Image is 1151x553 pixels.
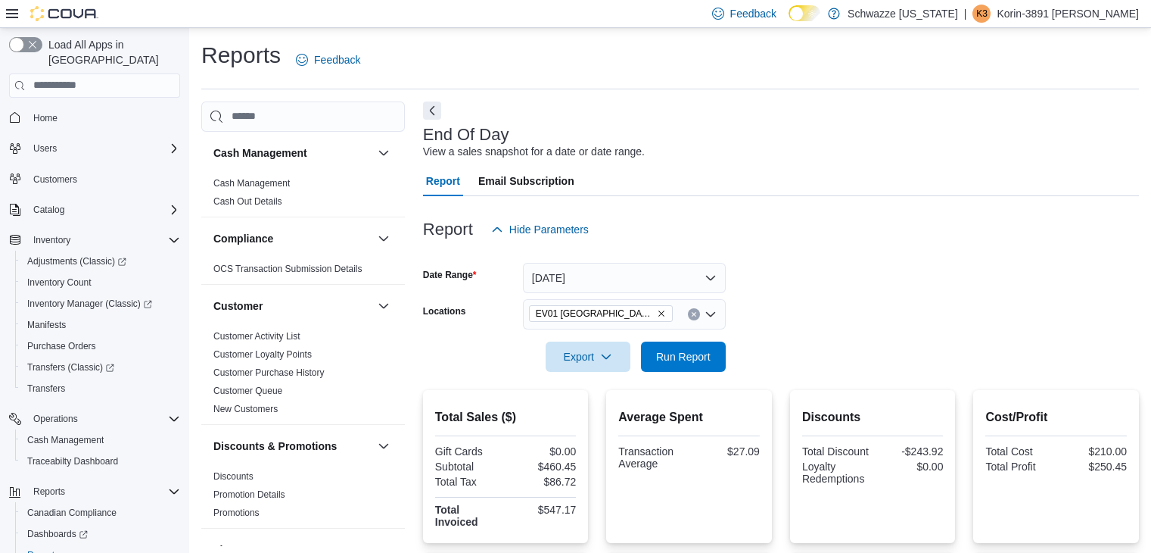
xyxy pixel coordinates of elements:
button: Customer [375,297,393,315]
button: Operations [3,408,186,430]
button: Users [27,139,63,158]
p: Schwazze [US_STATE] [848,5,958,23]
button: Open list of options [705,308,717,320]
label: Locations [423,305,466,317]
span: Home [33,112,58,124]
span: Inventory Manager (Classic) [21,295,180,313]
button: Customer [213,298,372,314]
span: Dashboards [21,525,180,543]
span: Manifests [27,319,66,331]
span: Promotion Details [213,489,285,501]
div: $460.45 [509,461,576,473]
span: Customer Activity List [213,330,300,342]
span: Catalog [33,204,64,216]
h2: Cost/Profit [985,408,1127,426]
span: Inventory Manager (Classic) [27,298,152,310]
h2: Total Sales ($) [435,408,577,426]
p: Korin-3891 [PERSON_NAME] [997,5,1139,23]
span: Inventory Count [27,276,92,289]
a: Adjustments (Classic) [21,252,132,270]
h3: Discounts & Promotions [213,439,337,454]
span: Cash Management [27,434,104,446]
button: Transfers [15,378,186,399]
div: Compliance [201,260,405,284]
span: Load All Apps in [GEOGRAPHIC_DATA] [42,37,180,67]
h3: Customer [213,298,263,314]
a: Inventory Count [21,273,98,292]
span: Email Subscription [478,166,574,196]
a: Customer Loyalty Points [213,349,312,360]
span: Customer Purchase History [213,367,325,379]
h2: Average Spent [618,408,760,426]
div: -$243.92 [876,445,943,458]
a: Transfers (Classic) [15,357,186,378]
button: Inventory [27,231,76,249]
a: Traceabilty Dashboard [21,452,124,470]
a: Transfers [21,380,71,398]
button: Inventory [3,230,186,251]
div: Korin-3891 Hobday [972,5,991,23]
a: Inventory Manager (Classic) [21,295,158,313]
a: Customer Queue [213,386,282,396]
button: Cash Management [15,430,186,451]
a: Home [27,109,64,127]
button: Compliance [375,230,393,248]
span: Discounts [213,470,254,483]
input: Dark Mode [789,5,820,21]
span: Transfers [21,380,180,398]
button: Operations [27,410,84,428]
span: Traceabilty Dashboard [21,452,180,470]
div: Subtotal [435,461,502,473]
span: Export [555,342,621,372]
a: Customer Purchase History [213,367,325,378]
button: Purchase Orders [15,336,186,357]
div: $547.17 [509,504,576,516]
h3: Cash Management [213,145,307,161]
div: View a sales snapshot for a date or date range. [423,144,645,160]
span: Transfers (Classic) [21,358,180,376]
button: Next [423,102,441,120]
button: [DATE] [523,263,726,293]
span: Customer Queue [213,385,282,397]
span: Cash Management [213,177,290,189]
a: Cash Out Details [213,196,282,207]
button: Run Report [641,342,726,372]
button: Customers [3,168,186,190]
span: Cash Out Details [213,195,282,208]
div: Discounts & Promotions [201,467,405,528]
div: $0.00 [876,461,943,473]
button: Catalog [3,199,186,220]
span: EV01 North Valley [529,305,673,322]
a: Promotion Details [213,489,285,500]
span: OCS Transaction Submission Details [213,263,362,275]
button: Compliance [213,231,372,246]
span: Cash Management [21,431,180,449]
a: Adjustments (Classic) [15,251,186,272]
div: Customer [201,327,405,424]
a: Dashboards [15,523,186,545]
div: Loyalty Redemptions [802,461,869,485]
button: Manifests [15,314,186,336]
span: Adjustments (Classic) [21,252,180,270]
div: $0.00 [509,445,576,458]
p: | [964,5,967,23]
button: Traceabilty Dashboard [15,451,186,472]
button: Export [546,342,630,372]
span: Inventory Count [21,273,180,292]
div: $250.45 [1059,461,1127,473]
button: Hide Parameters [485,214,595,245]
div: Gift Cards [435,445,502,458]
div: Total Discount [802,445,869,458]
div: Cash Management [201,174,405,217]
h2: Discounts [802,408,944,426]
button: Users [3,138,186,159]
a: Transfers (Classic) [21,358,120,376]
img: Cova [30,6,98,21]
span: K3 [976,5,988,23]
a: Dashboards [21,525,94,543]
span: Traceabilty Dashboard [27,455,118,467]
span: Run Report [656,349,711,364]
button: Reports [27,483,71,501]
button: Discounts & Promotions [375,437,393,455]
